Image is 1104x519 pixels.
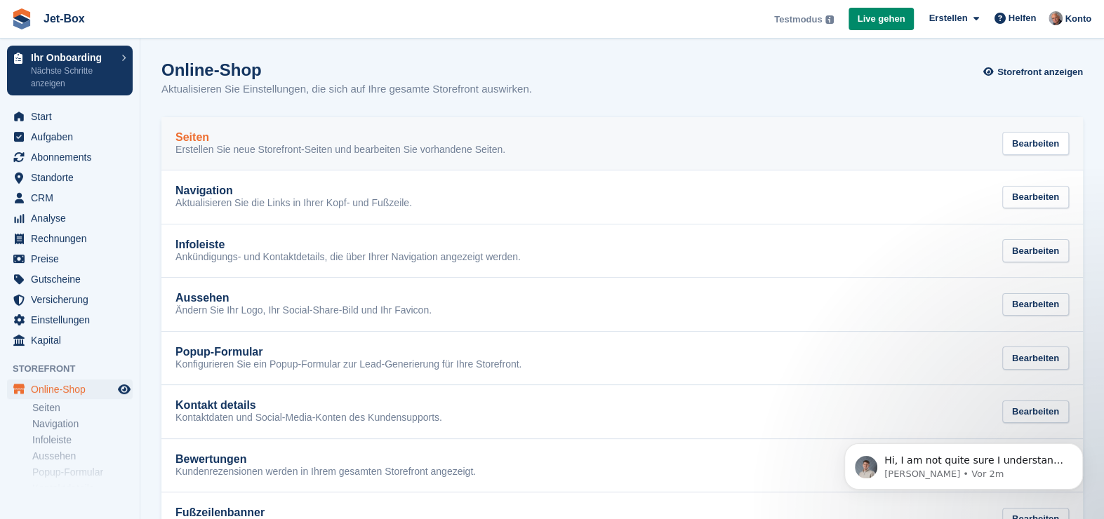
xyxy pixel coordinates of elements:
span: CRM [31,188,115,208]
a: Jet-Box [38,7,91,30]
span: Analyse [31,208,115,228]
div: Bearbeiten [1002,239,1069,262]
a: menu [7,269,133,289]
a: Kontaktdetails [32,482,133,495]
div: Bearbeiten [1002,186,1069,209]
span: Helfen [1009,11,1037,25]
p: Ihr Onboarding [31,53,114,62]
a: Infoleiste [32,433,133,447]
a: menu [7,188,133,208]
a: menu [7,208,133,228]
a: menu [7,107,133,126]
div: Bearbeiten [1002,400,1069,424]
a: menu [7,229,133,248]
img: stora-icon-8386f47178a22dfd0bd8f6a31ec36ba5ce8667c1dd55bd0f319d3a0aa187defe.svg [11,8,32,29]
h2: Infoleiste [175,238,225,251]
span: Preise [31,249,115,269]
span: Rechnungen [31,229,115,248]
span: Aufgaben [31,127,115,147]
h2: Bewertungen [175,453,246,466]
a: menu [7,310,133,330]
span: Testmodus [774,13,822,27]
a: menu [7,168,133,187]
span: Live gehen [858,12,905,26]
iframe: Intercom notifications Nachricht [823,414,1104,512]
h2: Popup-Formular [175,346,262,358]
a: Kontakt details Kontaktdaten und Social-Media-Konten des Kundensupports. Bearbeiten [161,385,1083,438]
span: Konto [1065,12,1091,26]
a: menu [7,249,133,269]
a: Navigation Aktualisieren Sie die Links in Ihrer Kopf- und Fußzeile. Bearbeiten [161,170,1083,224]
a: Infoleiste Ankündigungs- und Kontaktdetails, die über Ihrer Navigation angezeigt werden. Bearbeiten [161,224,1083,278]
p: Aktualisieren Sie die Links in Ihrer Kopf- und Fußzeile. [175,197,412,210]
span: Kapital [31,330,115,350]
a: Navigation [32,417,133,431]
a: Seiten Erstellen Sie neue Storefront-Seiten und bearbeiten Sie vorhandene Seiten. Bearbeiten [161,117,1083,170]
a: Aussehen Ändern Sie Ihr Logo, Ihr Social-Share-Bild und Ihr Favicon. Bearbeiten [161,278,1083,331]
span: Storefront anzeigen [997,65,1083,79]
p: Ändern Sie Ihr Logo, Ihr Social-Share-Bild und Ihr Favicon. [175,304,432,317]
p: Erstellen Sie neue Storefront-Seiten und bearbeiten Sie vorhandene Seiten. [175,144,505,156]
a: Popup-Formular [32,466,133,479]
a: Aussehen [32,450,133,463]
a: Bewertungen Kundenrezensionen werden in Ihrem gesamten Storefront angezeigt. Bearbeiten [161,439,1083,492]
span: Versicherung [31,290,115,309]
a: Seiten [32,401,133,414]
span: Start [31,107,115,126]
a: Ihr Onboarding Nächste Schritte anzeigen [7,46,133,95]
a: menu [7,290,133,309]
p: Aktualisieren Sie Einstellungen, die sich auf Ihre gesamte Storefront auswirken. [161,81,532,97]
p: Kundenrezensionen werden in Ihrem gesamten Storefront angezeigt. [175,466,476,478]
a: menu [7,147,133,167]
a: menu [7,330,133,350]
a: Speisekarte [7,379,133,399]
a: Live gehen [849,8,915,31]
p: Nächste Schritte anzeigen [31,65,114,90]
a: Storefront anzeigen [987,60,1083,83]
span: Gutscheine [31,269,115,289]
h2: Seiten [175,131,209,144]
h2: Navigation [175,184,233,197]
span: Abonnements [31,147,115,167]
div: Bearbeiten [1002,132,1069,155]
h2: Aussehen [175,292,229,304]
div: Bearbeiten [1002,293,1069,316]
div: Bearbeiten [1002,346,1069,370]
p: Kontaktdaten und Social-Media-Konten des Kundensupports. [175,412,442,424]
span: Erstellen [929,11,967,25]
p: Ankündigungs- und Kontaktdetails, die über Ihrer Navigation angezeigt werden. [175,251,521,264]
p: Konfigurieren Sie ein Popup-Formular zur Lead-Generierung für Ihre Storefront. [175,358,521,371]
h2: Kontakt details [175,399,256,412]
a: menu [7,127,133,147]
span: Standorte [31,168,115,187]
h1: Online-Shop [161,60,532,79]
a: Popup-Formular Konfigurieren Sie ein Popup-Formular zur Lead-Generierung für Ihre Storefront. Bea... [161,332,1083,385]
img: Kai-Uwe Walzer [1049,11,1063,25]
a: Vorschau-Shop [116,381,133,398]
h2: Fußzeilenbanner [175,506,265,519]
span: Storefront [13,362,140,376]
span: Online-Shop [31,379,115,399]
img: icon-info-grey-7440780725fd019a000dd9b08b2336e03edf1995a4989e88bcd33f0948082b44.svg [825,15,834,24]
span: Einstellungen [31,310,115,330]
